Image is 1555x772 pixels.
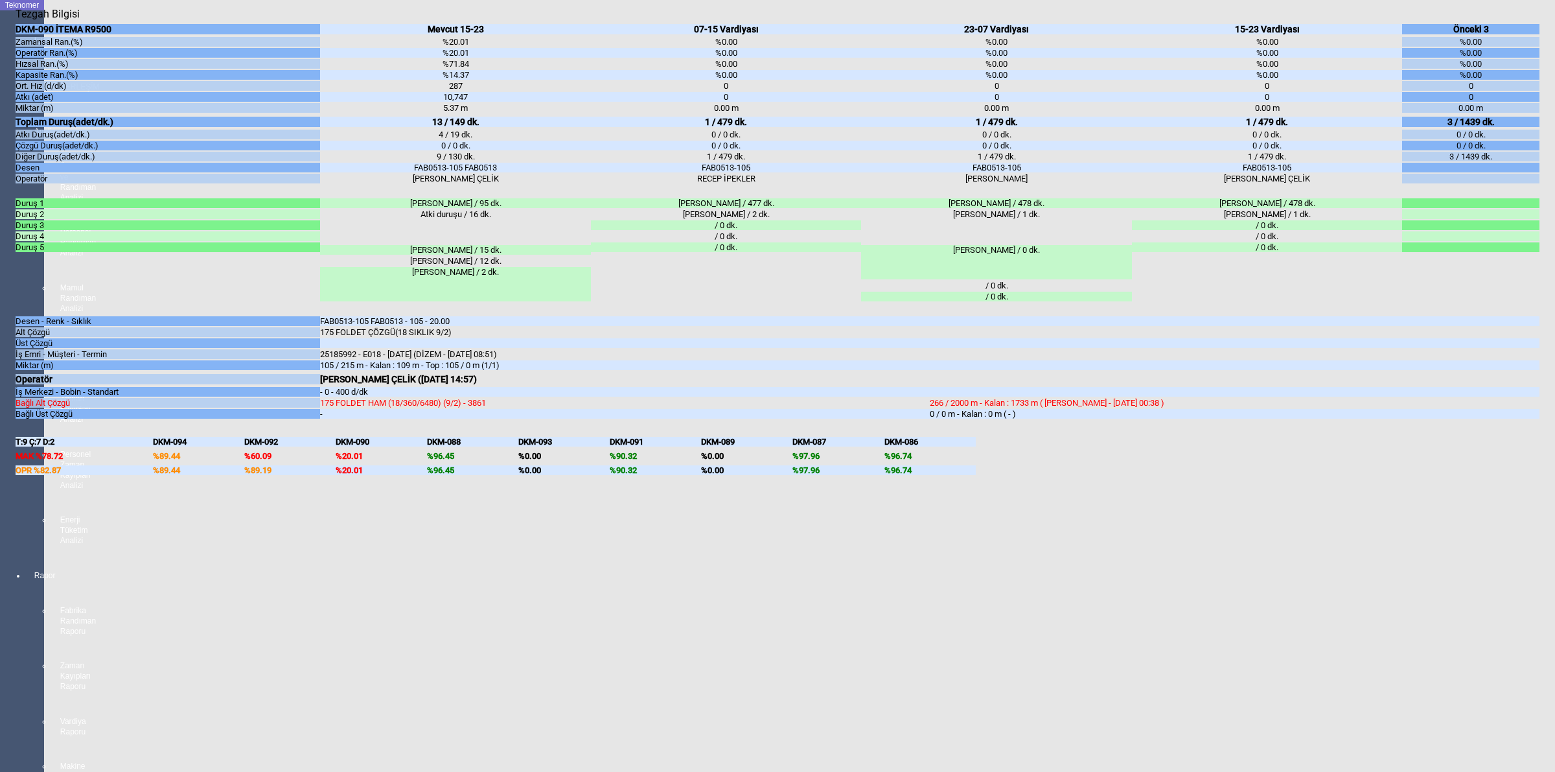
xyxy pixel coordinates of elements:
div: 0 [861,81,1131,91]
div: %14.37 [320,70,590,80]
div: FAB0513-105 FAB0513 [320,163,590,172]
div: DKM-094 [153,437,244,447]
div: %0.00 [1132,70,1402,80]
div: 287 [320,81,590,91]
div: 175 FOLDET ÇÖZGÜ(18 SIKLIK 9/2) [320,327,930,337]
div: 0 / 0 m - Kalan : 0 m ( - ) [930,409,1539,419]
div: Atkı Duruş(adet/dk.) [16,130,320,139]
div: 0 / 0 dk. [591,141,861,150]
div: 0.00 m [1132,103,1402,113]
div: 3 / 1439 dk. [1402,117,1539,127]
div: 0 [1402,92,1539,102]
div: %20.01 [320,48,590,58]
div: 1 / 479 dk. [861,152,1131,161]
div: Duruş 4 [16,231,320,241]
div: [PERSON_NAME] / 2 dk. [591,209,861,219]
div: 266 / 2000 m - Kalan : 1733 m ( [PERSON_NAME] - [DATE] 00:38 ) [930,398,1539,408]
div: 9 / 130 dk. [320,152,590,161]
div: %0.00 [701,451,792,461]
div: %20.01 [336,465,427,475]
div: - 0 - 400 d/dk [320,387,930,397]
div: 0 / 0 dk. [861,141,1131,150]
div: Kapasite Ran.(%) [16,70,320,80]
div: Operatör [16,174,320,183]
div: %0.00 [591,70,861,80]
div: %0.00 [1132,59,1402,69]
div: [PERSON_NAME] / 1 dk. [861,209,1131,244]
div: 25185992 - E018 - [DATE] (DİZEM - [DATE] 08:51) [320,349,930,359]
div: Duruş 5 [16,242,320,252]
div: OPR %82.87 [16,465,153,475]
div: Miktar (m) [16,103,320,113]
div: 0 / 0 dk. [591,130,861,139]
div: / 0 dk. [861,292,1131,301]
div: %0.00 [1402,70,1539,80]
div: %0.00 [1402,37,1539,47]
div: 0 / 0 dk. [1132,130,1402,139]
div: 175 FOLDET HAM (18/360/6480) (9/2) - 3861 [320,398,930,408]
div: 0 / 0 dk. [1132,141,1402,150]
div: Ort. Hız (d/dk) [16,81,320,91]
div: Operatör Ran.(%) [16,48,320,58]
div: 15-23 Vardiyası [1132,24,1402,34]
div: %96.45 [427,465,518,475]
div: İş Emri - Müşteri - Termin [16,349,320,359]
div: %0.00 [1132,48,1402,58]
div: [PERSON_NAME] / 478 dk. [1132,198,1402,208]
div: %97.96 [792,465,884,475]
div: Bağlı Alt Çözgü [16,398,320,408]
div: / 0 dk. [591,231,861,241]
div: %90.32 [610,465,701,475]
div: 4 / 19 dk. [320,130,590,139]
div: Desen - Renk - Sıklık [16,316,320,326]
div: [PERSON_NAME] / 477 dk. [591,198,861,208]
div: RECEP İPEKLER [591,174,861,183]
div: Duruş 2 [16,209,320,219]
div: %96.45 [427,451,518,461]
div: DKM-091 [610,437,701,447]
div: 0 / 0 dk. [1402,141,1539,150]
div: Duruş 3 [16,220,320,230]
div: 13 / 149 dk. [320,117,590,127]
div: 0 / 0 dk. [861,130,1131,139]
div: %0.00 [518,465,610,475]
div: 0 [591,92,861,102]
div: %71.84 [320,59,590,69]
div: [PERSON_NAME] / 1 dk. [1132,209,1402,219]
div: [PERSON_NAME] [861,174,1131,183]
div: Operatör [16,374,320,384]
div: %20.01 [336,451,427,461]
div: Üst Çözgü [16,338,320,348]
div: %0.00 [701,465,792,475]
div: [PERSON_NAME] / 95 dk. [320,198,590,208]
div: Atkı (adet) [16,92,320,102]
div: Bağlı Üst Çözgü [16,409,320,419]
div: FAB0513-105 FAB0513 - 105 - 20.00 [320,316,930,326]
div: Çözgü Duruş(adet/dk.) [16,141,320,150]
div: %96.74 [884,465,976,475]
div: İş Merkezi - Bobin - Standart [16,387,320,397]
div: Önceki 3 [1402,24,1539,34]
div: / 0 dk. [861,281,1131,290]
div: %90.32 [610,451,701,461]
div: %89.44 [153,465,244,475]
div: %0.00 [861,59,1131,69]
div: [PERSON_NAME] / 2 dk. [320,267,590,301]
div: Hızsal Ran.(%) [16,59,320,69]
div: %0.00 [591,48,861,58]
div: %0.00 [1402,59,1539,69]
div: 0 [1402,81,1539,91]
div: T:9 Ç:7 D:2 [16,437,153,447]
div: 23-07 Vardiyası [861,24,1131,34]
div: %20.01 [320,37,590,47]
div: %0.00 [1132,37,1402,47]
div: FAB0513-105 [1132,163,1402,172]
div: / 0 dk. [591,220,861,230]
div: 0 [861,92,1131,102]
div: DKM-086 [884,437,976,447]
div: Toplam Duruş(adet/dk.) [16,117,320,127]
div: FAB0513-105 [591,163,861,172]
div: [PERSON_NAME] ÇELİK ([DATE] 14:57) [320,374,930,384]
div: %60.09 [244,451,336,461]
div: / 0 dk. [1132,231,1402,241]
